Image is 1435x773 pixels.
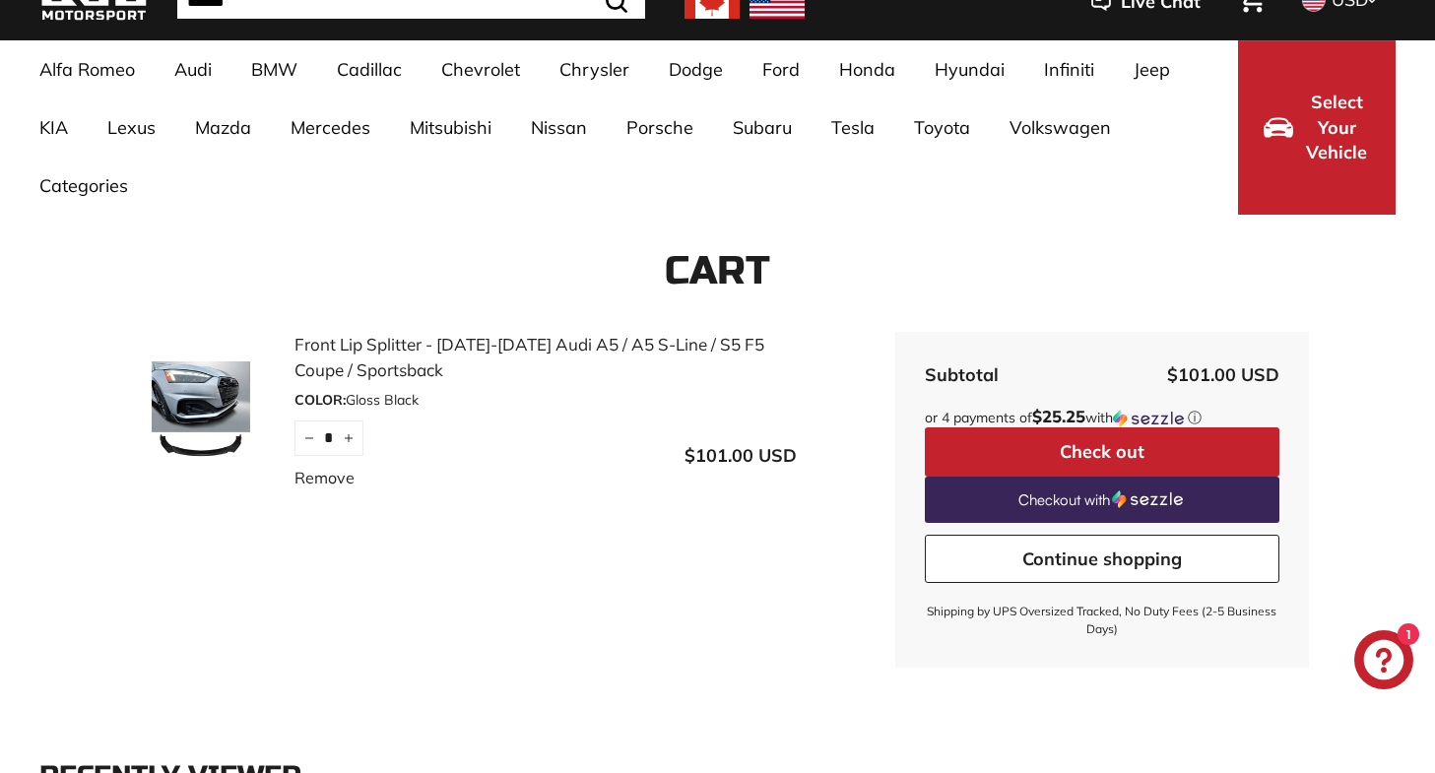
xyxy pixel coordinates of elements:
a: Mazda [175,98,271,157]
a: Nissan [511,98,607,157]
a: Continue shopping [925,535,1279,584]
a: Jeep [1114,40,1190,98]
a: Infiniti [1024,40,1114,98]
a: Dodge [649,40,743,98]
img: Sezzle [1113,410,1184,427]
a: Lexus [88,98,175,157]
div: Gloss Black [294,390,797,411]
span: $101.00 USD [685,444,797,467]
a: Toyota [894,98,990,157]
a: Chevrolet [422,40,540,98]
a: Checkout with [925,477,1279,523]
a: Categories [20,157,148,215]
a: KIA [20,98,88,157]
div: Subtotal [925,361,999,388]
span: $101.00 USD [1167,363,1279,386]
a: Tesla [812,98,894,157]
a: Cadillac [317,40,422,98]
a: Alfa Romeo [20,40,155,98]
a: Honda [819,40,915,98]
a: Volkswagen [990,98,1131,157]
a: Chrysler [540,40,649,98]
div: or 4 payments of with [925,408,1279,427]
a: Front Lip Splitter - [DATE]-[DATE] Audi A5 / A5 S-Line / S5 F5 Coupe / Sportsback [294,332,797,382]
div: or 4 payments of$25.25withSezzle Click to learn more about Sezzle [925,408,1279,427]
a: Mitsubishi [390,98,511,157]
h1: Cart [39,249,1396,292]
span: COLOR: [294,391,346,409]
a: Hyundai [915,40,1024,98]
a: BMW [231,40,317,98]
img: Front Lip Splitter - 2018-2025 Audi A5 / A5 S-Line / S5 F5 Coupe / Sportsback [127,361,275,460]
a: Audi [155,40,231,98]
button: Reduce item quantity by one [294,420,324,456]
a: Subaru [713,98,812,157]
a: Remove [294,466,355,489]
small: Shipping by UPS Oversized Tracked, No Duty Fees (2-5 Business Days) [925,603,1279,638]
span: $25.25 [1032,406,1085,426]
img: Sezzle [1112,490,1183,508]
span: Select Your Vehicle [1303,90,1370,165]
button: Check out [925,427,1279,477]
a: Porsche [607,98,713,157]
button: Select Your Vehicle [1238,40,1396,215]
a: Ford [743,40,819,98]
button: Increase item quantity by one [334,420,363,456]
inbox-online-store-chat: Shopify online store chat [1348,630,1419,694]
a: Mercedes [271,98,390,157]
